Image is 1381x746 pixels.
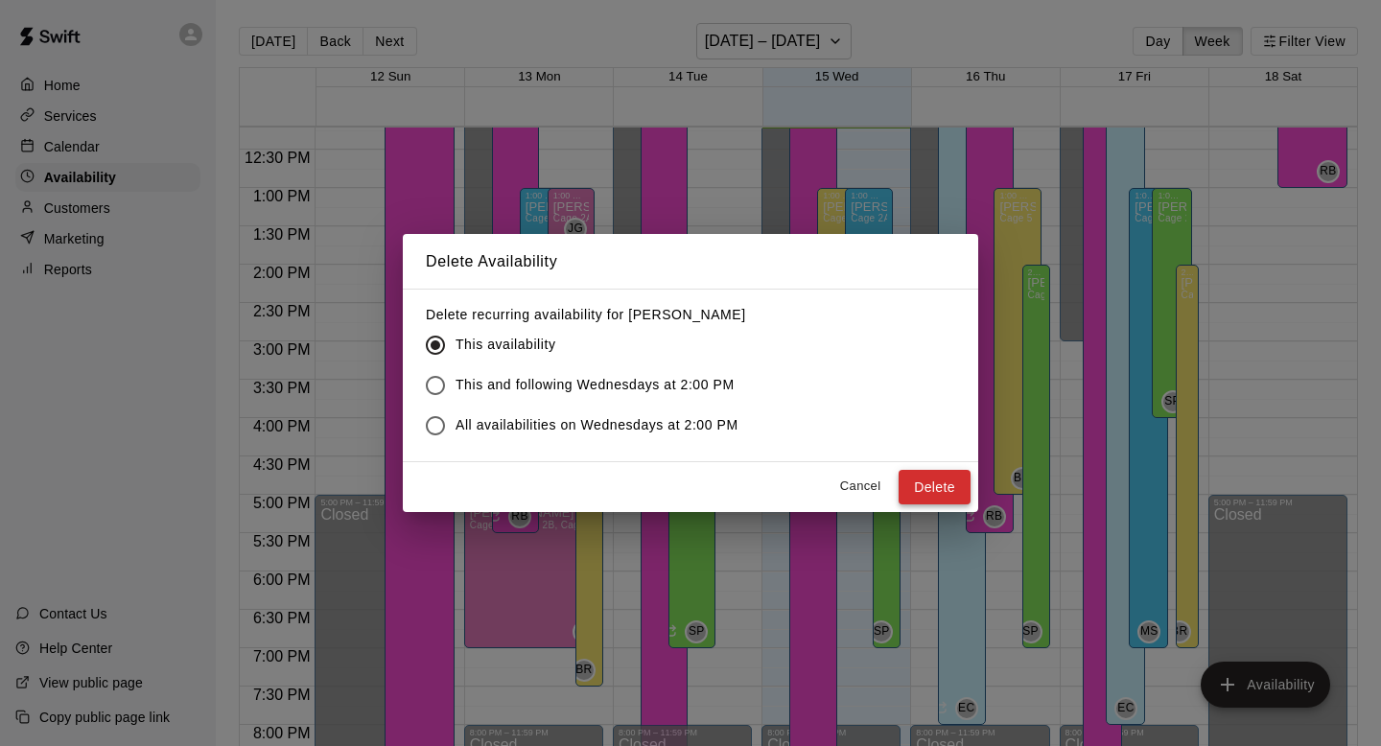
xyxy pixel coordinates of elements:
label: Delete recurring availability for [PERSON_NAME] [426,305,754,324]
span: This and following Wednesdays at 2:00 PM [456,375,735,395]
button: Cancel [830,472,891,501]
span: All availabilities on Wednesdays at 2:00 PM [456,415,738,435]
span: This availability [456,335,555,355]
button: Delete [899,470,971,505]
h2: Delete Availability [403,234,978,290]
